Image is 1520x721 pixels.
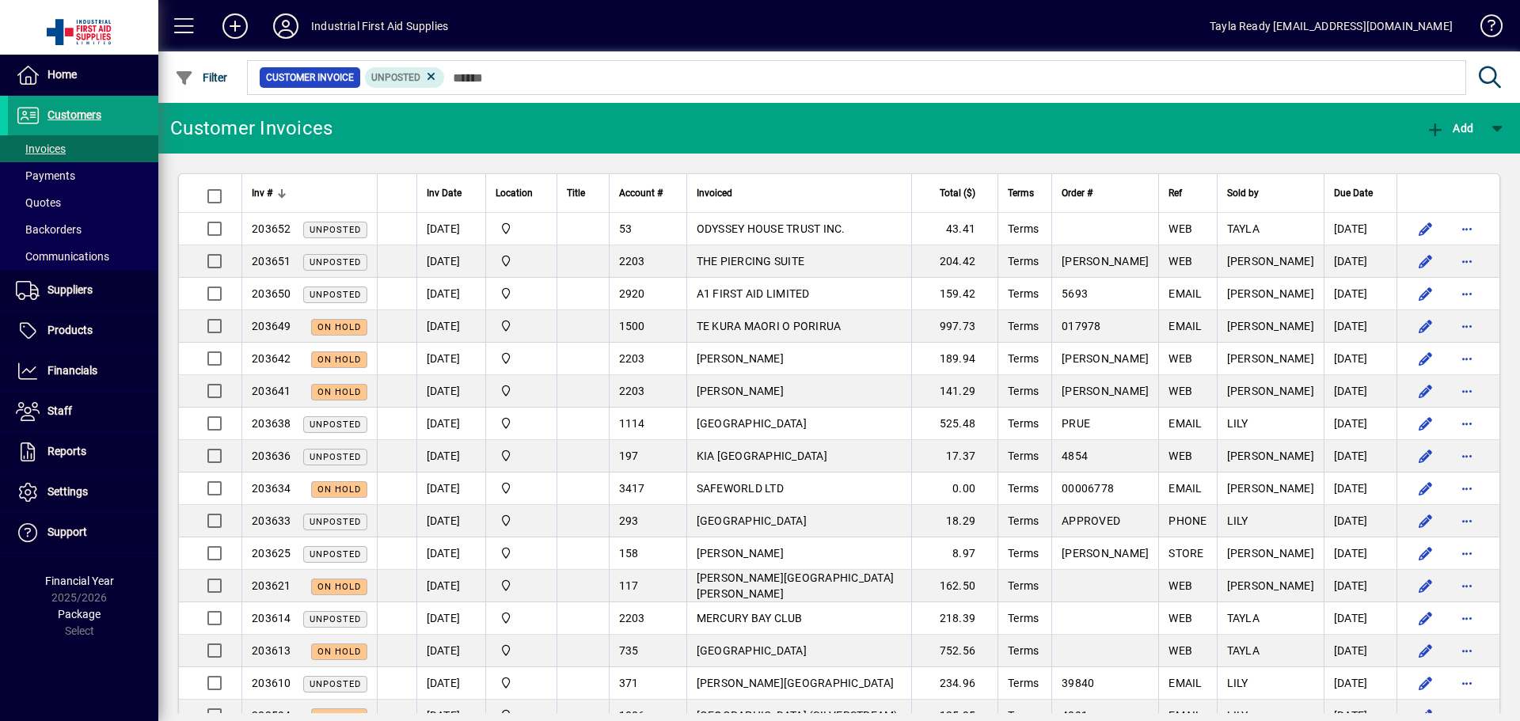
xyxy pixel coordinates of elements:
span: On hold [317,387,361,397]
span: Terms [1008,450,1039,462]
span: Title [567,184,585,202]
span: [PERSON_NAME] [1227,287,1314,300]
td: [DATE] [416,245,485,278]
button: Edit [1413,281,1438,306]
span: Package [58,608,101,620]
span: INDUSTRIAL FIRST AID SUPPLIES LTD [496,642,547,659]
span: Invoices [16,142,66,155]
span: Products [47,324,93,336]
td: [DATE] [1324,635,1396,667]
span: 203652 [252,222,291,235]
td: [DATE] [1324,213,1396,245]
td: [DATE] [1324,602,1396,635]
a: Products [8,311,158,351]
span: Terms [1008,184,1034,202]
td: 0.00 [911,472,997,505]
span: 203614 [252,612,291,624]
td: [DATE] [416,635,485,667]
span: APPROVED [1062,514,1120,527]
td: [DATE] [1324,667,1396,700]
span: [PERSON_NAME] [1227,385,1314,397]
span: Terms [1008,612,1039,624]
span: EMAIL [1168,320,1202,332]
span: Quotes [16,196,61,209]
span: Financials [47,364,97,377]
span: On hold [317,322,361,332]
td: 204.42 [911,245,997,278]
span: INDUSTRIAL FIRST AID SUPPLIES LTD [496,447,547,465]
span: 203621 [252,579,291,592]
td: [DATE] [1324,537,1396,570]
td: 525.48 [911,408,997,440]
span: ODYSSEY HOUSE TRUST INC. [697,222,845,235]
td: [DATE] [1324,570,1396,602]
td: [DATE] [1324,472,1396,505]
button: Edit [1413,313,1438,339]
span: 117 [619,579,639,592]
span: On hold [317,484,361,495]
span: EMAIL [1168,482,1202,495]
span: LILY [1227,677,1248,689]
td: 8.97 [911,537,997,570]
span: 2203 [619,255,645,268]
span: INDUSTRIAL FIRST AID SUPPLIES LTD [496,220,547,237]
span: Terms [1008,677,1039,689]
span: [GEOGRAPHIC_DATA] [697,644,807,657]
span: LILY [1227,514,1248,527]
span: Location [496,184,533,202]
td: [DATE] [1324,278,1396,310]
span: TE KURA MAORI O PORIRUA [697,320,842,332]
span: 203651 [252,255,291,268]
span: Terms [1008,482,1039,495]
span: [PERSON_NAME] [1227,255,1314,268]
span: Unposted [310,290,361,300]
div: Inv # [252,184,367,202]
span: INDUSTRIAL FIRST AID SUPPLIES LTD [496,545,547,562]
span: TAYLA [1227,612,1260,624]
span: Terms [1008,644,1039,657]
button: Edit [1413,411,1438,436]
button: Add [210,12,260,40]
span: [PERSON_NAME][GEOGRAPHIC_DATA][PERSON_NAME] [697,571,895,600]
span: [GEOGRAPHIC_DATA] [697,514,807,527]
span: INDUSTRIAL FIRST AID SUPPLIES LTD [496,512,547,529]
span: 197 [619,450,639,462]
td: [DATE] [416,343,485,375]
a: Suppliers [8,271,158,310]
span: Communications [16,250,109,263]
span: Unposted [310,549,361,560]
span: Terms [1008,514,1039,527]
span: INDUSTRIAL FIRST AID SUPPLIES LTD [496,577,547,594]
span: Settings [47,485,88,498]
span: 4854 [1062,450,1088,462]
span: Inv # [252,184,272,202]
td: 159.42 [911,278,997,310]
td: [DATE] [416,440,485,472]
span: WEB [1168,222,1192,235]
button: More options [1454,411,1480,436]
span: PRUE [1062,417,1090,430]
button: More options [1454,378,1480,404]
span: INDUSTRIAL FIRST AID SUPPLIES LTD [496,350,547,367]
div: Industrial First Aid Supplies [311,13,448,39]
span: INDUSTRIAL FIRST AID SUPPLIES LTD [496,382,547,400]
td: [DATE] [1324,310,1396,343]
a: Reports [8,432,158,472]
button: More options [1454,313,1480,339]
span: STORE [1168,547,1203,560]
span: SAFEWORLD LTD [697,482,784,495]
span: THE PIERCING SUITE [697,255,805,268]
span: Unposted [310,257,361,268]
a: Quotes [8,189,158,216]
span: [PERSON_NAME] [1227,320,1314,332]
span: 735 [619,644,639,657]
div: Location [496,184,547,202]
a: Invoices [8,135,158,162]
span: Add [1426,122,1473,135]
span: 203636 [252,450,291,462]
span: WEB [1168,352,1192,365]
span: 371 [619,677,639,689]
button: Edit [1413,573,1438,598]
span: Terms [1008,547,1039,560]
button: More options [1454,670,1480,696]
